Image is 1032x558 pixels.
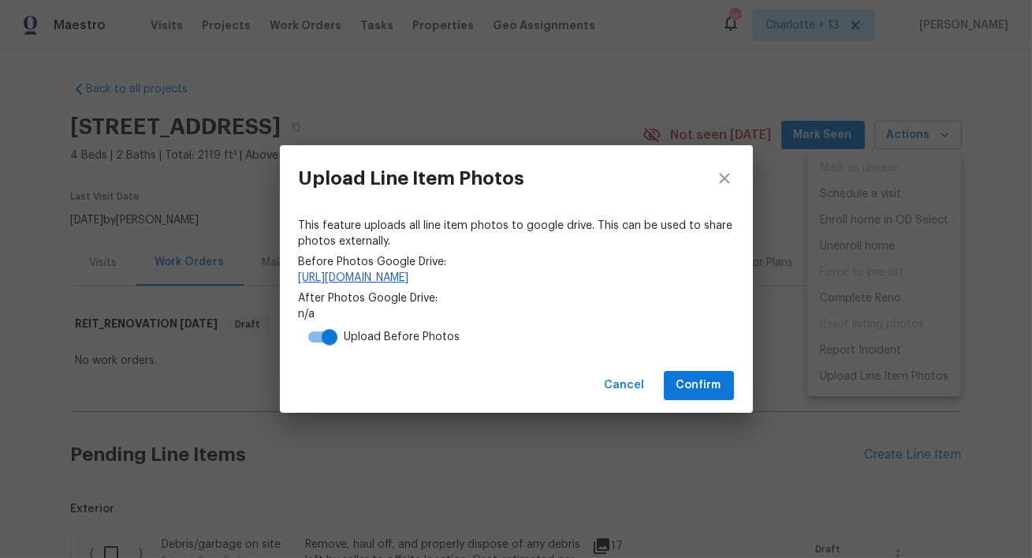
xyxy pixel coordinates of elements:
[605,376,645,395] span: Cancel
[299,218,734,249] span: This feature uploads all line item photos to google drive. This can be used to share photos exter...
[676,376,721,395] span: Confirm
[299,167,525,189] h3: Upload Line Item Photos
[299,270,734,286] a: [URL][DOMAIN_NAME]
[696,145,753,212] button: close
[299,218,734,352] div: n/a
[345,329,460,345] div: Upload Before Photos
[299,254,734,270] span: Before Photos Google Drive:
[299,290,734,306] span: After Photos Google Drive:
[598,371,651,400] button: Cancel
[664,371,734,400] button: Confirm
